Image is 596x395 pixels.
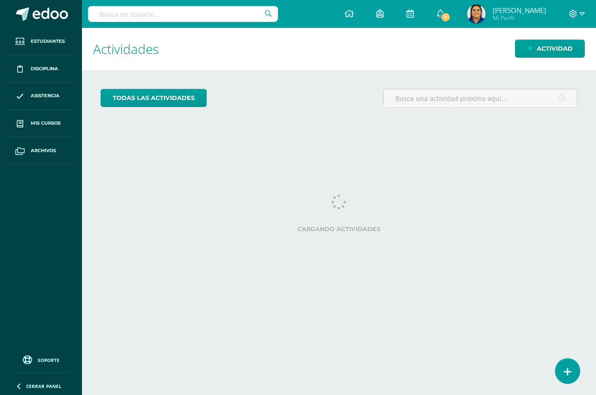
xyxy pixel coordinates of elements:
img: a5e77f9f7bcd106dd1e8203e9ef801de.png [467,5,486,23]
span: Mi Perfil [493,14,546,22]
a: Estudiantes [7,28,74,55]
span: Soporte [38,357,60,363]
span: 1 [440,12,451,22]
span: Cerrar panel [26,383,61,389]
span: Disciplina [31,65,58,73]
a: Mis cursos [7,110,74,137]
span: Actividad [537,40,573,57]
input: Busca un usuario... [88,6,278,22]
h1: Actividades [93,28,585,70]
label: Cargando actividades [101,226,577,233]
a: Disciplina [7,55,74,83]
a: Asistencia [7,83,74,110]
a: Actividad [515,40,585,58]
a: todas las Actividades [101,89,207,107]
a: Soporte [11,353,71,366]
span: Asistencia [31,92,60,100]
input: Busca una actividad próxima aquí... [384,89,577,107]
span: Archivos [31,147,56,154]
span: Mis cursos [31,120,61,127]
span: Estudiantes [31,38,65,45]
span: [PERSON_NAME] [493,6,546,15]
a: Archivos [7,137,74,165]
